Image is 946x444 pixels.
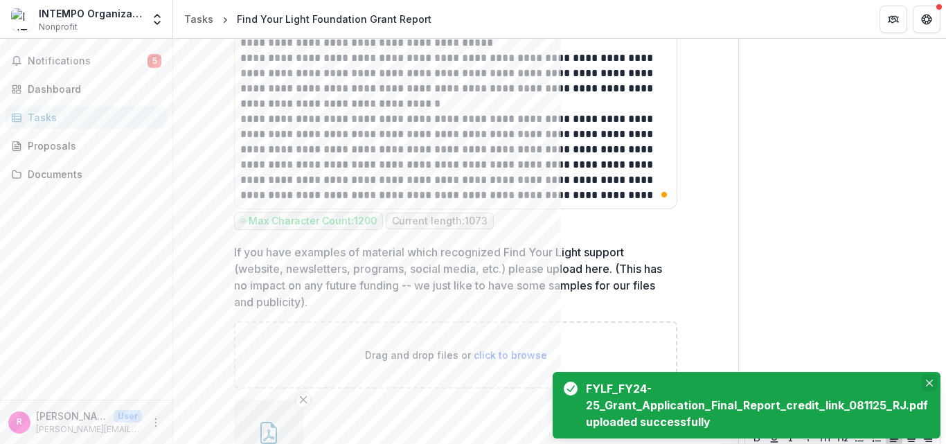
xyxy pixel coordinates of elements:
a: Tasks [179,9,219,29]
a: Dashboard [6,78,167,100]
a: Proposals [6,134,167,157]
p: [PERSON_NAME][EMAIL_ADDRESS][DOMAIN_NAME] [36,409,108,423]
button: Open entity switcher [148,6,167,33]
a: Documents [6,163,167,186]
button: Get Help [913,6,940,33]
button: Partners [880,6,907,33]
p: User [114,410,142,423]
div: Notifications-bottom-right [547,366,946,444]
button: Close [921,375,938,391]
button: More [148,414,164,431]
div: robbin@intempo.org [17,418,22,427]
div: Proposals [28,139,156,153]
img: INTEMPO Organization Inc. [11,8,33,30]
div: Documents [28,167,156,181]
p: If you have examples of material which recognized Find Your Light support (website, newsletters, ... [234,244,669,310]
div: FYLF_FY24-25_Grant_Application_Final_Report_credit_link_081125_RJ.pdf uploaded successfully [586,380,928,430]
div: Tasks [184,12,213,26]
span: click to browse [474,349,547,361]
div: INTEMPO Organization Inc. [39,6,142,21]
nav: breadcrumb [179,9,437,29]
button: Remove File [295,391,312,408]
a: Tasks [6,106,167,129]
span: 5 [148,54,161,68]
div: Tasks [28,110,156,125]
div: Dashboard [28,82,156,96]
span: Nonprofit [39,21,78,33]
p: [PERSON_NAME][EMAIL_ADDRESS][DOMAIN_NAME] [36,423,142,436]
span: Notifications [28,55,148,67]
div: Find Your Light Foundation Grant Report [237,12,431,26]
p: Max Character Count: 1200 [249,215,377,227]
button: Notifications5 [6,50,167,72]
p: Drag and drop files or [365,348,547,362]
p: Current length: 1073 [392,215,488,227]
